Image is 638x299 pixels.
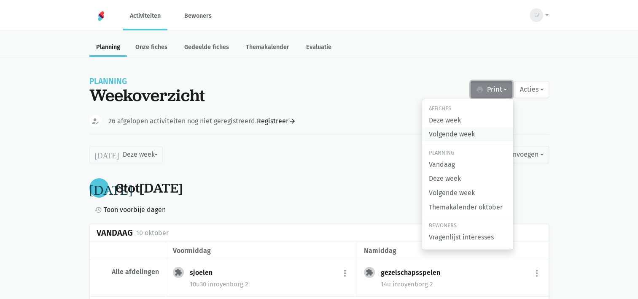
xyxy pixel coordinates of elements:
[140,179,183,197] span: [DATE]
[208,280,213,288] span: in
[422,186,513,200] a: Volgende week
[381,269,447,277] div: gezelschapsspelen
[422,230,513,245] a: Vragenlijst interesses
[366,269,373,276] i: extension
[364,245,541,256] div: namiddag
[97,228,133,238] div: Vandaag
[89,181,133,195] i: [DATE]
[190,269,219,277] div: sjoelen
[91,204,166,215] a: Toon voorbije dagen
[422,149,513,158] div: Planning
[89,78,205,85] div: Planning
[94,206,102,214] i: history
[95,151,119,158] i: [DATE]
[422,200,513,215] a: Themakalender oktober
[89,39,127,57] a: Planning
[257,116,296,127] a: Registreer
[524,5,549,25] button: LV
[393,280,433,288] span: royenborg 2
[96,11,106,21] img: Home
[173,245,350,256] div: voormiddag
[505,146,549,163] button: Invoegen
[422,171,513,186] a: Deze week
[381,280,391,288] span: 14u
[116,179,124,197] span: 6
[422,127,513,141] a: Volgende week
[239,39,296,57] a: Themakalender
[123,2,167,30] a: Activiteiten
[89,85,205,105] div: Weekoverzicht
[108,116,296,127] div: 26 afgelopen activiteiten nog niet geregistreerd.
[97,268,159,276] div: Alle afdelingen
[422,113,513,128] a: Deze week
[190,280,206,288] span: 10u30
[104,204,166,215] span: Toon voorbije dagen
[514,81,549,98] button: Acties
[178,2,218,30] a: Bewoners
[91,117,100,125] i: how_to_reg
[89,146,162,163] button: Deze week
[288,117,296,125] i: arrow_forward
[136,228,169,239] div: 10 oktober
[116,180,183,196] div: tot
[422,221,513,230] div: Bewoners
[471,81,512,98] button: Print
[534,11,539,19] span: LV
[299,39,338,57] a: Evaluatie
[129,39,174,57] a: Onze fiches
[422,158,513,172] a: Vandaag
[208,280,248,288] span: royenborg 2
[422,104,513,113] div: Affiches
[393,280,398,288] span: in
[175,269,182,276] i: extension
[422,99,513,250] div: Print
[476,86,484,93] i: print
[178,39,236,57] a: Gedeelde fiches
